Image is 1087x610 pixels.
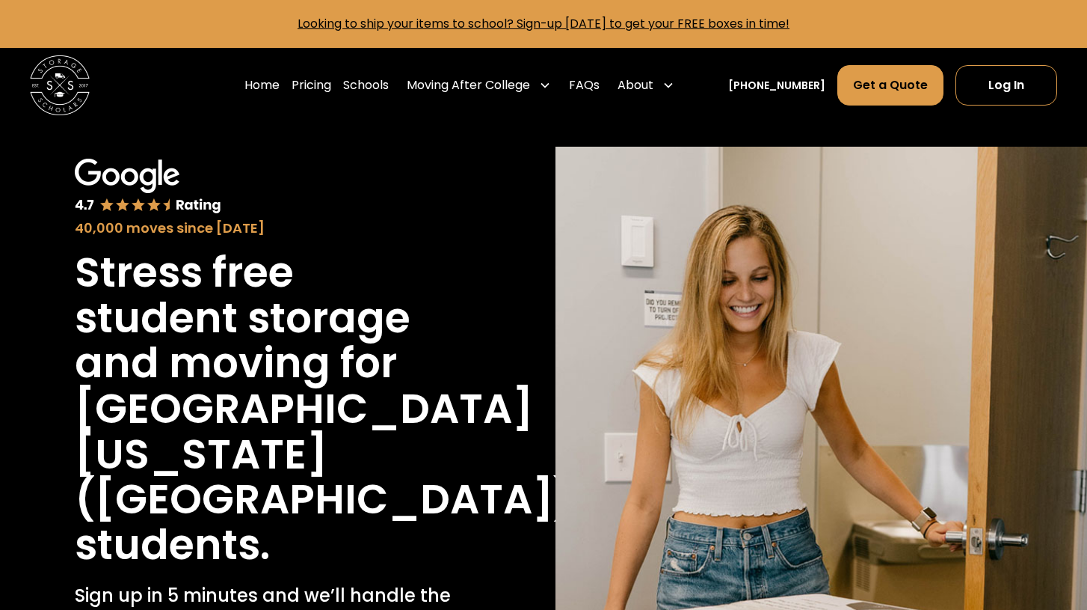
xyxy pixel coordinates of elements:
a: FAQs [569,64,600,106]
h1: [GEOGRAPHIC_DATA][US_STATE] ([GEOGRAPHIC_DATA]) [75,386,573,522]
a: [PHONE_NUMBER] [728,78,825,94]
a: Home [244,64,280,106]
h1: Stress free student storage and moving for [75,250,458,386]
img: Google 4.7 star rating [75,159,221,215]
div: Moving After College [401,64,557,106]
img: Storage Scholars main logo [30,55,90,115]
div: About [618,76,653,94]
h1: students. [75,522,270,568]
a: Looking to ship your items to school? Sign-up [DATE] to get your FREE boxes in time! [298,15,789,32]
div: 40,000 moves since [DATE] [75,218,458,238]
a: Log In [955,65,1057,106]
a: Schools [343,64,389,106]
a: Pricing [292,64,331,106]
div: About [612,64,680,106]
div: Moving After College [407,76,530,94]
a: Get a Quote [837,65,943,106]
